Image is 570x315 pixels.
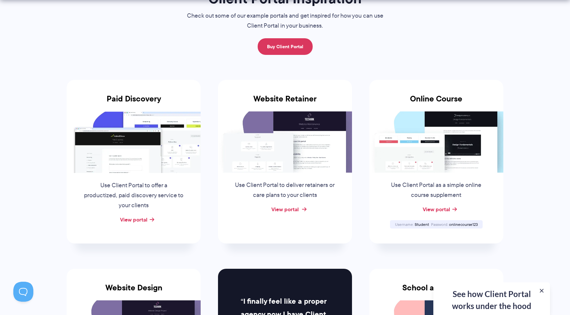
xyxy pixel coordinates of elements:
a: View portal [423,205,450,213]
h3: Website Design [67,283,201,300]
h3: Online Course [369,94,503,111]
p: Check out some of our example portals and get inspired for how you can use Client Portal in your ... [173,11,397,31]
a: View portal [271,205,299,213]
h3: Website Retainer [218,94,352,111]
iframe: Toggle Customer Support [13,282,33,302]
span: Student [415,222,429,227]
span: onlinecourse123 [449,222,478,227]
p: Use Client Portal as a simple online course supplement [386,180,487,200]
h3: School and Parent [369,283,503,300]
p: Use Client Portal to offer a productized, paid discovery service to your clients [83,181,184,211]
span: Password [431,222,448,227]
p: Use Client Portal to deliver retainers or care plans to your clients [234,180,336,200]
a: Buy Client Portal [258,38,313,55]
h3: Paid Discovery [67,94,201,111]
span: Username [395,222,414,227]
a: View portal [120,216,147,224]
